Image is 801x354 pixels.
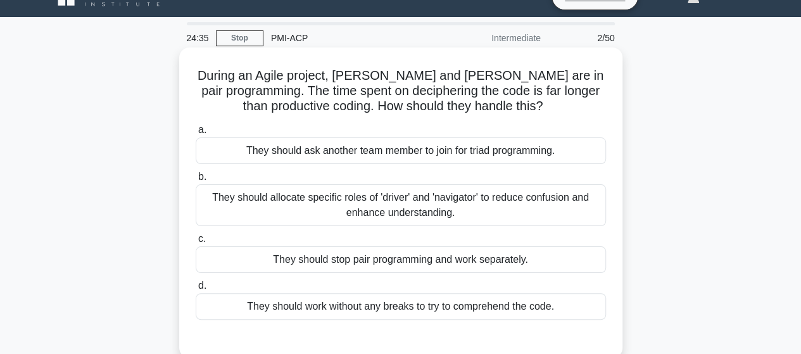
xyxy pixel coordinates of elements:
h5: During an Agile project, [PERSON_NAME] and [PERSON_NAME] are in pair programming. The time spent ... [194,68,607,115]
div: PMI-ACP [263,25,438,51]
span: c. [198,233,206,244]
div: 24:35 [179,25,216,51]
div: Intermediate [438,25,548,51]
div: 2/50 [548,25,622,51]
div: They should allocate specific roles of 'driver' and 'navigator' to reduce confusion and enhance u... [196,184,606,226]
a: Stop [216,30,263,46]
span: d. [198,280,206,291]
span: a. [198,124,206,135]
span: b. [198,171,206,182]
div: They should stop pair programming and work separately. [196,246,606,273]
div: They should work without any breaks to try to comprehend the code. [196,293,606,320]
div: They should ask another team member to join for triad programming. [196,137,606,164]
